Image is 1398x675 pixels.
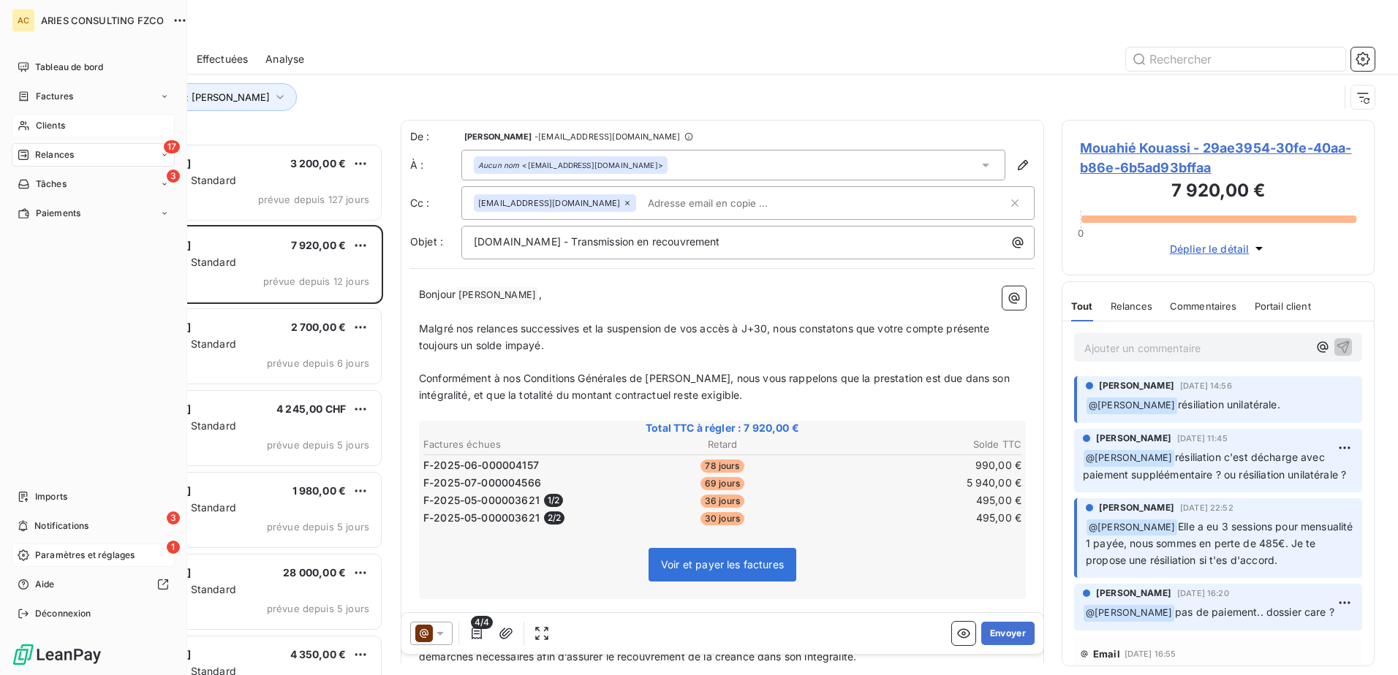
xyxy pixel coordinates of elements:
span: [PERSON_NAME] [1096,432,1171,445]
span: Portail client [1255,300,1311,312]
span: @ [PERSON_NAME] [1084,605,1174,622]
div: AC [12,9,35,32]
span: Paramètres et réglages [35,549,135,562]
span: [DOMAIN_NAME] - Transmission en recouvrement [474,235,720,248]
span: [DATE] 16:20 [1177,589,1229,598]
span: 3 [167,169,180,183]
span: @ [PERSON_NAME] [1087,397,1177,414]
th: Retard [623,437,822,452]
span: @ [PERSON_NAME] [1084,450,1174,467]
span: Effectuées [197,52,249,66]
button: Déplier le détail [1165,240,1272,257]
span: Clients [36,119,65,132]
span: Relances [1111,300,1152,312]
span: 2 700,00 € [291,321,347,333]
span: Objet : [410,235,443,248]
td: 495,00 € [823,510,1022,526]
div: <[EMAIL_ADDRESS][DOMAIN_NAME]> [478,160,663,170]
span: [PERSON_NAME] [1099,501,1174,514]
span: 17 [164,140,180,153]
button: Envoyer [981,622,1035,645]
span: Notifications [34,519,88,533]
span: Total TTC à régler : 7 920,00 € [421,421,1024,435]
span: , [539,288,542,300]
span: De : [410,129,461,144]
span: Déplier le détail [1170,241,1250,256]
span: 0 [1078,227,1084,239]
td: 990,00 € [823,457,1022,473]
div: grid [70,143,383,675]
span: [DATE] 16:55 [1125,649,1176,658]
input: Adresse email en copie ... [642,192,811,214]
span: 4 245,00 CHF [276,403,346,415]
span: 78 jours [700,459,744,473]
a: Aide [12,573,175,596]
span: 69 jours [700,477,744,490]
span: Tableau de bord [35,61,103,74]
span: ARIES CONSULTING FZCO [41,15,164,26]
span: F-2025-07-000004566 [423,476,541,490]
input: Rechercher [1126,47,1345,71]
span: Gestionnaire : [PERSON_NAME] [125,91,270,103]
span: Relances [35,148,74,161]
span: 2 / 2 [544,511,564,525]
span: prévue depuis 5 jours [267,603,369,614]
span: Mouahié Kouassi - 29ae3954-30fe-40aa-b86e-6b5ad93bffaa [1080,138,1356,178]
iframe: Intercom live chat [1348,625,1383,660]
span: Aide [35,578,55,591]
span: @ [PERSON_NAME] [1087,519,1177,536]
span: [PERSON_NAME] [1096,587,1171,600]
span: 4/4 [471,616,493,629]
span: prévue depuis 127 jours [258,194,369,205]
td: 5 940,00 € [823,475,1022,491]
span: résiliation unilatérale. [1178,398,1280,411]
span: 1 / 2 [544,494,563,507]
span: [DATE] 14:56 [1180,381,1232,390]
span: 3 200,00 € [290,157,347,169]
button: Gestionnaire : [PERSON_NAME] [104,83,297,111]
th: Factures échues [423,437,621,452]
span: 7 920,00 € [291,239,347,251]
span: Commentaires [1170,300,1237,312]
label: À : [410,158,461,172]
span: [DATE] 22:52 [1180,503,1233,512]
h3: 7 920,00 € [1080,178,1356,207]
span: 4 350,00 € [290,648,347,660]
span: résiliation c'est décharge avec paiement suppléémentaire ? ou résiliation unilatérale ? [1083,451,1346,481]
span: [PERSON_NAME] [464,132,532,141]
span: 30 jours [700,512,744,525]
span: F-2025-05-000003621 [423,511,540,525]
span: [EMAIL_ADDRESS][DOMAIN_NAME] [478,199,620,207]
span: Factures [36,90,73,103]
span: prévue depuis 12 jours [263,275,369,287]
span: prévue depuis 5 jours [267,439,369,451]
th: Solde TTC [823,437,1022,452]
td: 495,00 € [823,492,1022,508]
span: Tâches [36,178,67,191]
span: 36 jours [700,495,744,508]
span: - [EMAIL_ADDRESS][DOMAIN_NAME] [534,132,680,141]
span: 28 000,00 € [283,566,346,579]
span: Malgré nos relances successives et la suspension de vos accès à J+30, nous constatons que votre c... [419,322,993,351]
img: Logo LeanPay [12,643,102,666]
span: 3 [167,511,180,525]
span: Conformément à nos Conditions Générales de [PERSON_NAME], nous vous rappelons que la prestation e... [419,372,1013,401]
span: Imports [35,490,67,503]
span: Paiements [36,207,80,220]
em: Aucun nom [478,160,519,170]
span: Voir et payer les factures [661,558,784,571]
span: prévue depuis 5 jours [267,521,369,533]
span: F-2025-05-000003621 [423,493,540,508]
span: pas de paiement.. dossier care ? [1175,606,1334,618]
span: [DATE] 11:45 [1177,434,1228,443]
span: Déconnexion [35,607,91,620]
span: 1 980,00 € [292,484,347,497]
span: Bonjour [419,288,456,300]
label: Cc : [410,196,461,210]
span: 1 [167,541,180,554]
span: Elle a eu 3 sessions pour mensualité 1 payée, nous sommes en perte de 485€. Je te propose une rés... [1086,520,1356,567]
span: [PERSON_NAME] [456,287,538,304]
span: Email [1093,648,1120,660]
span: [PERSON_NAME] [1099,379,1174,392]
span: prévue depuis 6 jours [267,357,369,369]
